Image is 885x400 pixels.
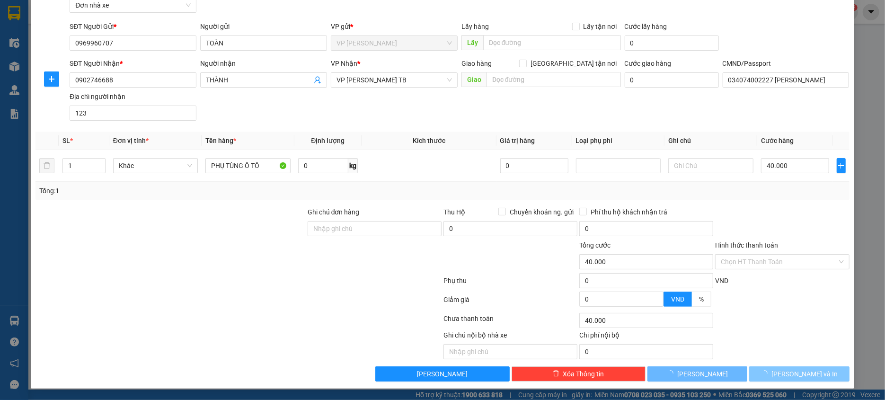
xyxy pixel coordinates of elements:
div: Người gửi [200,21,327,32]
input: VD: Bàn, Ghế [205,158,291,173]
div: Địa chỉ người nhận [70,91,196,102]
span: Cước hàng [761,137,794,144]
button: [PERSON_NAME] và In [749,366,849,382]
div: Tổng: 1 [39,186,342,196]
span: [PERSON_NAME] và In [771,369,838,379]
span: Lấy [461,35,483,50]
div: SĐT Người Gửi [70,21,196,32]
input: Ghi Chú [668,158,753,173]
span: Tổng cước [579,241,611,249]
div: SĐT Người Nhận [70,58,196,69]
input: Dọc đường [487,72,621,87]
span: Lấy tận nơi [580,21,621,32]
span: plus [837,162,845,169]
input: Cước lấy hàng [625,36,719,51]
span: VP Nhận [331,60,357,67]
button: delete [39,158,54,173]
span: Thu Hộ [443,208,465,216]
label: Cước giao hàng [625,60,672,67]
label: Cước lấy hàng [625,23,667,30]
input: Ghi chú đơn hàng [308,221,442,236]
input: Nhập ghi chú [443,344,577,359]
span: VND [715,277,728,284]
span: Khác [119,159,193,173]
label: Hình thức thanh toán [715,241,778,249]
div: Phụ thu [442,276,578,292]
span: Định lượng [311,137,345,144]
span: Kích thước [413,137,445,144]
th: Loại phụ phí [572,132,665,150]
div: Ghi chú nội bộ nhà xe [443,330,577,344]
div: Chưa thanh toán [442,313,578,330]
th: Ghi chú [664,132,757,150]
button: deleteXóa Thông tin [512,366,646,382]
span: Xóa Thông tin [563,369,604,379]
span: VP Trần Phú TB [336,73,452,87]
span: VND [671,295,684,303]
span: user-add [314,76,321,84]
input: 0 [500,158,568,173]
span: Tên hàng [205,137,236,144]
span: SL [62,137,70,144]
div: CMND/Passport [723,58,850,69]
span: Lấy hàng [461,23,489,30]
span: kg [348,158,358,173]
div: VP gửi [331,21,458,32]
span: loading [667,370,677,377]
button: [PERSON_NAME] [375,366,509,382]
div: Người nhận [200,58,327,69]
span: [PERSON_NAME] [677,369,728,379]
div: Chi phí nội bộ [579,330,713,344]
span: Giá trị hàng [500,137,535,144]
input: Địa chỉ của người nhận [70,106,196,121]
button: [PERSON_NAME] [647,366,747,382]
input: Cước giao hàng [625,72,719,88]
span: Đơn vị tính [113,137,149,144]
button: plus [837,158,846,173]
span: Chuyển khoản ng. gửi [506,207,577,217]
span: Phí thu hộ khách nhận trả [587,207,671,217]
span: Giao hàng [461,60,492,67]
span: loading [761,370,771,377]
span: plus [44,75,59,83]
label: Ghi chú đơn hàng [308,208,360,216]
span: [PERSON_NAME] [417,369,468,379]
span: [GEOGRAPHIC_DATA] tận nơi [527,58,621,69]
button: plus [44,71,59,87]
div: Giảm giá [442,294,578,311]
input: Dọc đường [483,35,621,50]
span: Giao [461,72,487,87]
span: delete [553,370,559,378]
span: % [699,295,704,303]
span: VP Lê Duẩn [336,36,452,50]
